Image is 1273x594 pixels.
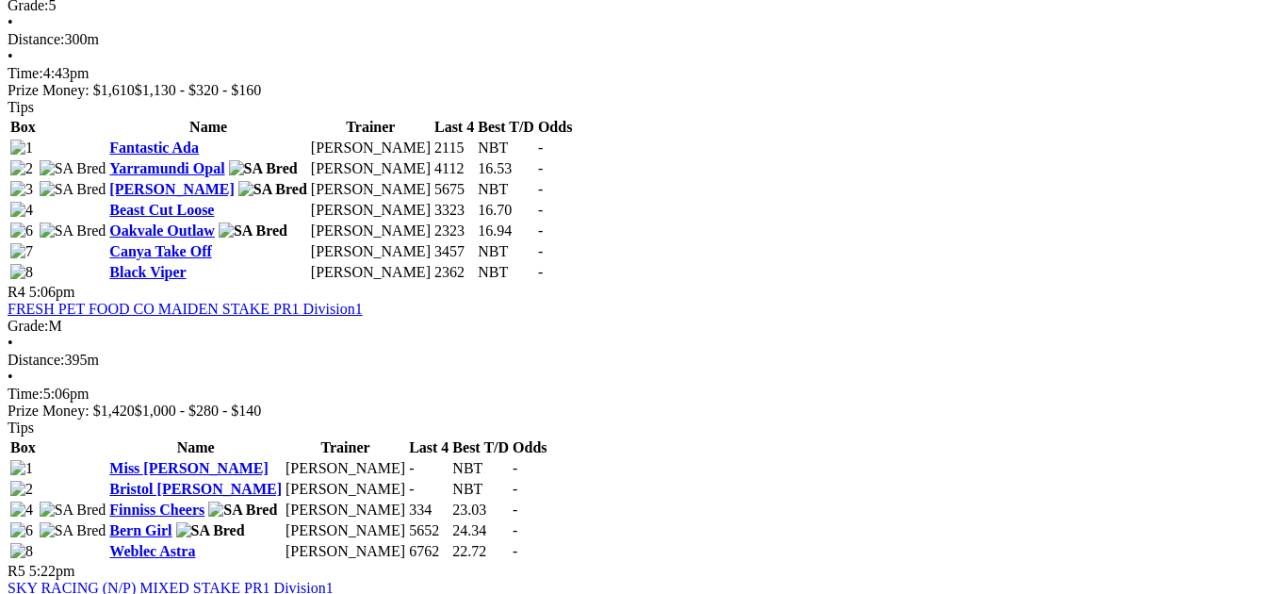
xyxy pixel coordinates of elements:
td: [PERSON_NAME] [310,263,432,282]
td: 2323 [433,222,475,240]
td: [PERSON_NAME] [310,180,432,199]
span: Tips [8,99,34,115]
td: 24.34 [451,521,510,540]
a: Miss [PERSON_NAME] [109,460,268,476]
span: 5:06pm [29,284,75,300]
a: Weblec Astra [109,543,195,559]
div: 4:43pm [8,65,1265,82]
img: 3 [10,181,33,198]
th: Name [108,118,308,137]
th: Best T/D [451,438,510,457]
div: M [8,318,1265,335]
th: Last 4 [433,118,475,137]
a: Fantastic Ada [109,140,199,156]
td: 16.53 [477,159,535,178]
td: NBT [477,180,535,199]
img: 7 [10,243,33,260]
td: 2362 [433,263,475,282]
td: [PERSON_NAME] [285,501,406,520]
img: SA Bred [40,223,106,239]
a: FRESH PET FOOD CO MAIDEN STAKE PR1 Division1 [8,301,363,317]
span: Distance: [8,352,64,368]
span: - [538,202,543,218]
th: Trainer [310,118,432,137]
td: 4112 [433,159,475,178]
td: [PERSON_NAME] [285,459,406,478]
img: 8 [10,264,33,281]
img: SA Bred [229,160,298,177]
th: Odds [537,118,573,137]
span: - [538,223,543,239]
td: 3457 [433,242,475,261]
div: Prize Money: $1,420 [8,403,1265,420]
span: • [8,48,13,64]
td: [PERSON_NAME] [310,139,432,157]
td: [PERSON_NAME] [285,521,406,540]
img: 1 [10,140,33,157]
span: - [513,522,517,538]
span: Time: [8,65,43,81]
a: Oakvale Outlaw [109,223,215,239]
td: 23.03 [451,501,510,520]
span: - [538,264,543,280]
td: NBT [477,242,535,261]
span: - [513,481,517,497]
td: 2115 [433,139,475,157]
img: 6 [10,223,33,239]
img: 4 [10,502,33,519]
span: - [538,140,543,156]
th: Last 4 [408,438,449,457]
td: [PERSON_NAME] [310,159,432,178]
th: Name [108,438,283,457]
td: NBT [451,480,510,499]
td: 16.94 [477,222,535,240]
td: 5675 [433,180,475,199]
img: SA Bred [238,181,307,198]
td: - [408,480,449,499]
img: SA Bred [176,522,245,539]
th: Odds [512,438,547,457]
td: [PERSON_NAME] [285,542,406,561]
td: 3323 [433,201,475,220]
img: 8 [10,543,33,560]
img: 6 [10,522,33,539]
td: 16.70 [477,201,535,220]
span: - [513,460,517,476]
span: • [8,369,13,385]
span: $1,000 - $280 - $140 [135,403,262,419]
span: 5:22pm [29,563,75,579]
td: [PERSON_NAME] [310,242,432,261]
th: Best T/D [477,118,535,137]
img: SA Bred [40,160,106,177]
span: • [8,14,13,30]
span: Box [10,119,36,135]
td: NBT [477,263,535,282]
span: Time: [8,386,43,402]
a: Bristol [PERSON_NAME] [109,481,282,497]
a: Black Viper [109,264,186,280]
td: [PERSON_NAME] [285,480,406,499]
a: Bern Girl [109,522,171,538]
div: 395m [8,352,1265,369]
a: Canya Take Off [109,243,211,259]
img: SA Bred [219,223,287,239]
th: Trainer [285,438,406,457]
img: SA Bred [208,502,277,519]
a: Yarramundi Opal [109,160,224,176]
span: Tips [8,420,34,436]
div: 5:06pm [8,386,1265,403]
img: SA Bred [40,181,106,198]
span: Distance: [8,31,64,47]
span: - [513,502,517,518]
span: - [538,243,543,259]
td: [PERSON_NAME] [310,201,432,220]
td: 6762 [408,542,449,561]
span: $1,130 - $320 - $160 [135,82,262,98]
span: - [538,160,543,176]
span: R5 [8,563,25,579]
img: SA Bred [40,502,106,519]
img: 1 [10,460,33,477]
div: Prize Money: $1,610 [8,82,1265,99]
img: 4 [10,202,33,219]
span: • [8,335,13,351]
